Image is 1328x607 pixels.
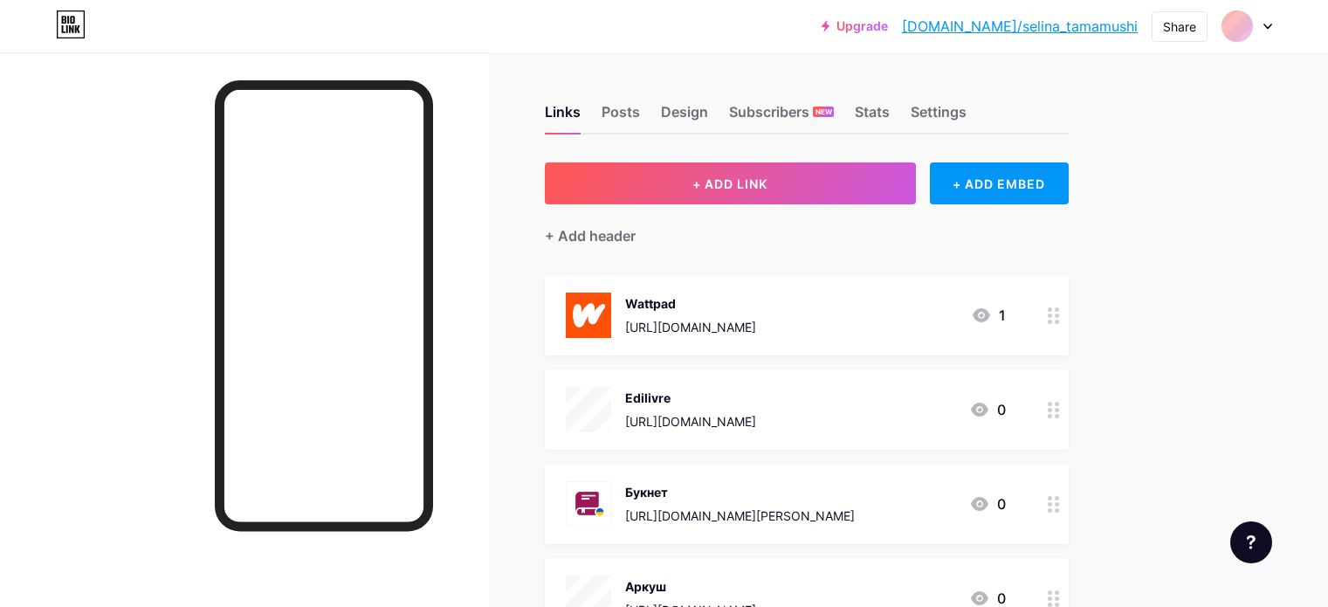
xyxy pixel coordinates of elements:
[625,577,756,596] div: Аркуш
[545,162,916,204] button: + ADD LINK
[545,101,581,133] div: Links
[855,101,890,133] div: Stats
[911,101,967,133] div: Settings
[602,101,640,133] div: Posts
[566,293,611,338] img: Wattpad
[625,412,756,431] div: [URL][DOMAIN_NAME]
[625,318,756,336] div: [URL][DOMAIN_NAME]
[930,162,1069,204] div: + ADD EMBED
[902,16,1138,37] a: [DOMAIN_NAME]/selina_tamamushi
[625,507,855,525] div: [URL][DOMAIN_NAME][PERSON_NAME]
[729,101,834,133] div: Subscribers
[822,19,888,33] a: Upgrade
[661,101,708,133] div: Design
[692,176,767,191] span: + ADD LINK
[969,493,1006,514] div: 0
[815,107,832,117] span: NEW
[545,225,636,246] div: + Add header
[625,389,756,407] div: Edilivre
[1163,17,1196,36] div: Share
[969,399,1006,420] div: 0
[566,481,611,527] img: Букнет
[625,294,756,313] div: Wattpad
[625,483,855,501] div: Букнет
[971,305,1006,326] div: 1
